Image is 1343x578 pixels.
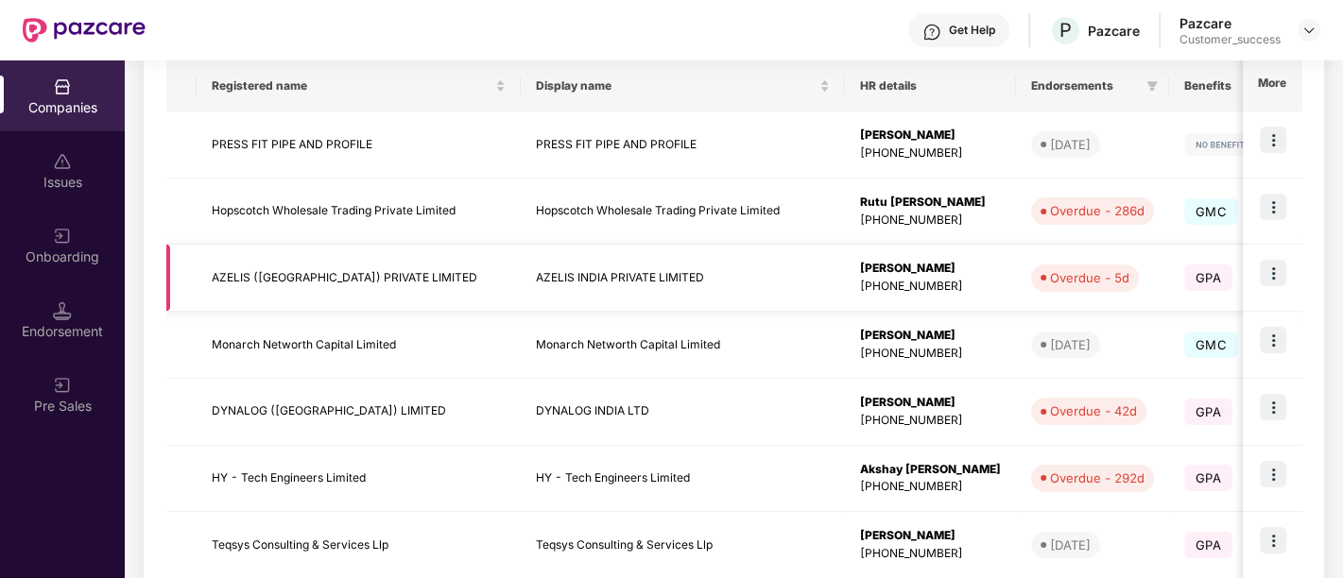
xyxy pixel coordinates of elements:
div: [PERSON_NAME] [860,394,1001,412]
td: PRESS FIT PIPE AND PROFILE [197,111,521,178]
div: [DATE] [1050,535,1091,554]
span: GMC [1184,331,1238,358]
div: [PHONE_NUMBER] [860,545,1001,563]
div: Overdue - 5d [1050,268,1129,287]
img: svg+xml;base64,PHN2ZyBpZD0iRHJvcGRvd24tMzJ4MzIiIHhtbG5zPSJodHRwOi8vd3d3LnczLm9yZy8yMDAwL3N2ZyIgd2... [1301,23,1317,38]
span: GPA [1184,264,1232,291]
div: [PHONE_NUMBER] [860,278,1001,296]
div: Customer_success [1179,32,1281,47]
td: AZELIS INDIA PRIVATE LIMITED [521,245,845,312]
td: Hopscotch Wholesale Trading Private Limited [521,178,845,246]
div: Overdue - 42d [1050,401,1137,420]
span: GMC [1184,198,1238,225]
div: Akshay [PERSON_NAME] [860,461,1001,479]
div: [DATE] [1050,335,1091,354]
img: icon [1260,194,1286,220]
th: Registered name [197,60,521,111]
td: Hopscotch Wholesale Trading Private Limited [197,178,521,246]
div: [PHONE_NUMBER] [860,345,1001,363]
div: [PHONE_NUMBER] [860,412,1001,430]
th: Display name [521,60,845,111]
img: icon [1260,260,1286,286]
span: Display name [536,78,816,93]
div: Overdue - 286d [1050,201,1145,220]
span: Endorsements [1031,78,1139,93]
td: DYNALOG ([GEOGRAPHIC_DATA]) LIMITED [197,379,521,446]
img: svg+xml;base64,PHN2ZyB3aWR0aD0iMjAiIGhlaWdodD0iMjAiIHZpZXdCb3g9IjAgMCAyMCAyMCIgZmlsbD0ibm9uZSIgeG... [53,376,72,395]
img: icon [1260,394,1286,420]
div: [PHONE_NUMBER] [860,478,1001,496]
img: svg+xml;base64,PHN2ZyBpZD0iSGVscC0zMngzMiIgeG1sbnM9Imh0dHA6Ly93d3cudzMub3JnLzIwMDAvc3ZnIiB3aWR0aD... [922,23,941,42]
div: [PERSON_NAME] [860,327,1001,345]
div: [PHONE_NUMBER] [860,144,1001,162]
div: [PHONE_NUMBER] [860,212,1001,229]
div: [PERSON_NAME] [860,527,1001,545]
img: svg+xml;base64,PHN2ZyB4bWxucz0iaHR0cDovL3d3dy53My5vcmcvMjAwMC9zdmciIHdpZHRoPSIxMjIiIGhlaWdodD0iMj... [1184,133,1300,156]
div: Pazcare [1179,14,1281,32]
img: svg+xml;base64,PHN2ZyB3aWR0aD0iMTQuNSIgaGVpZ2h0PSIxNC41IiB2aWV3Qm94PSIwIDAgMTYgMTYiIGZpbGw9Im5vbm... [53,301,72,320]
span: filter [1143,75,1162,97]
div: Get Help [949,23,995,38]
td: HY - Tech Engineers Limited [197,446,521,513]
th: More [1243,60,1301,111]
div: Rutu [PERSON_NAME] [860,194,1001,212]
td: HY - Tech Engineers Limited [521,446,845,513]
td: Monarch Networth Capital Limited [521,312,845,379]
div: [DATE] [1050,135,1091,154]
span: filter [1146,80,1158,92]
td: AZELIS ([GEOGRAPHIC_DATA]) PRIVATE LIMITED [197,245,521,312]
img: svg+xml;base64,PHN2ZyB3aWR0aD0iMjAiIGhlaWdodD0iMjAiIHZpZXdCb3g9IjAgMCAyMCAyMCIgZmlsbD0ibm9uZSIgeG... [53,227,72,246]
span: GPA [1184,532,1232,558]
div: Pazcare [1088,22,1140,40]
img: svg+xml;base64,PHN2ZyBpZD0iSXNzdWVzX2Rpc2FibGVkIiB4bWxucz0iaHR0cDovL3d3dy53My5vcmcvMjAwMC9zdmciIH... [53,152,72,171]
span: P [1059,19,1072,42]
span: Registered name [212,78,491,93]
div: Overdue - 292d [1050,468,1145,487]
img: icon [1260,461,1286,487]
td: DYNALOG INDIA LTD [521,379,845,446]
img: svg+xml;base64,PHN2ZyBpZD0iQ29tcGFuaWVzIiB4bWxucz0iaHR0cDovL3d3dy53My5vcmcvMjAwMC9zdmciIHdpZHRoPS... [53,77,72,96]
span: GPA [1184,399,1232,425]
td: Monarch Networth Capital Limited [197,312,521,379]
img: icon [1260,527,1286,553]
img: icon [1260,327,1286,353]
th: HR details [845,60,1016,111]
div: [PERSON_NAME] [860,127,1001,144]
td: PRESS FIT PIPE AND PROFILE [521,111,845,178]
span: GPA [1184,465,1232,491]
img: icon [1260,127,1286,153]
img: New Pazcare Logo [23,18,146,42]
div: [PERSON_NAME] [860,260,1001,278]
